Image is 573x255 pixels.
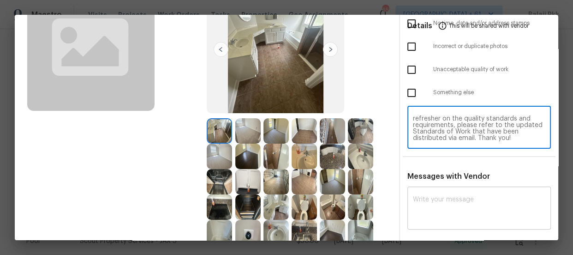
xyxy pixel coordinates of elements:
[323,42,338,57] img: right-chevron-button-url
[433,42,551,50] span: Incorrect or duplicate photos
[433,66,551,73] span: Unacceptable quality of work
[449,15,529,37] span: This will be shared with vendor
[413,115,545,141] textarea: Maintenance Audit Team: Hello! Unfortunately, this Cleaning visit completed on [DATE] has been de...
[400,35,558,58] div: Incorrect or duplicate photos
[407,173,490,180] span: Messages with Vendor
[400,81,558,104] div: Something else
[433,89,551,97] span: Something else
[400,58,558,81] div: Unacceptable quality of work
[214,42,228,57] img: left-chevron-button-url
